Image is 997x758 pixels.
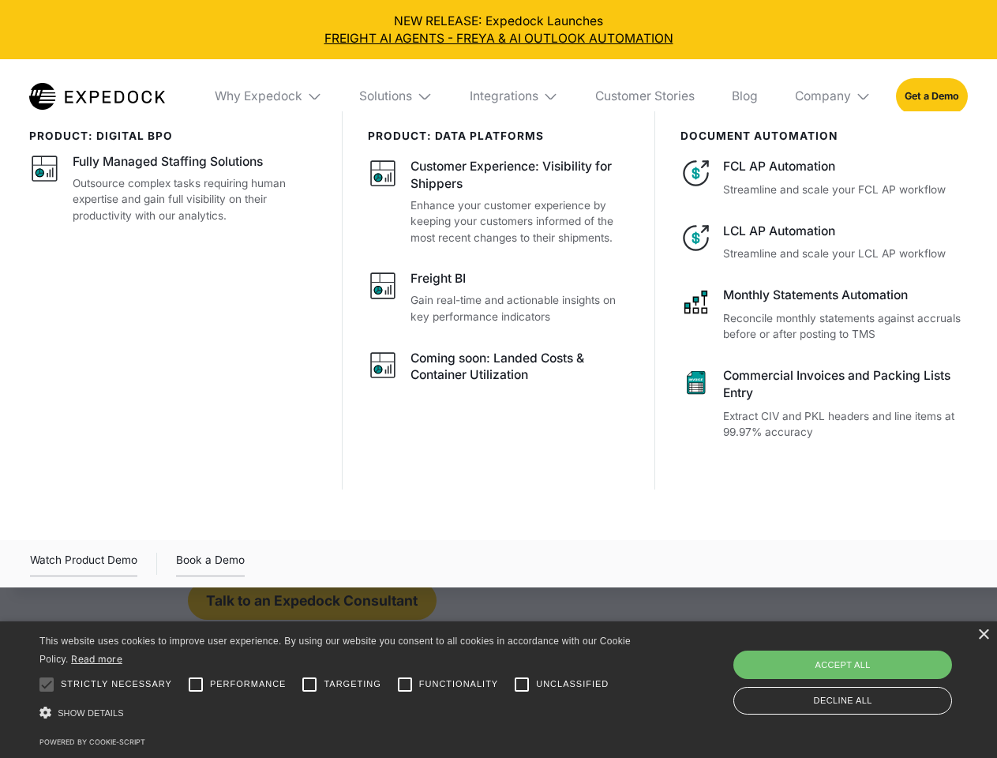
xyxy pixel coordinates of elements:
a: Read more [71,653,122,665]
p: Extract CIV and PKL headers and line items at 99.97% accuracy [723,408,967,441]
span: Show details [58,708,124,718]
a: LCL AP AutomationStreamline and scale your LCL AP workflow [680,223,968,262]
span: Strictly necessary [61,677,172,691]
a: Book a Demo [176,551,245,576]
a: Get a Demo [896,78,968,114]
div: Coming soon: Landed Costs & Container Utilization [410,350,630,385]
div: Show details [39,703,636,724]
div: Watch Product Demo [30,551,137,576]
div: Freight BI [410,270,466,287]
p: Streamline and scale your FCL AP workflow [723,182,967,198]
a: Blog [719,59,770,133]
a: Coming soon: Landed Costs & Container Utilization [368,350,631,389]
a: Customer Stories [583,59,707,133]
div: Fully Managed Staffing Solutions [73,153,263,171]
p: Gain real-time and actionable insights on key performance indicators [410,292,630,325]
div: Why Expedock [215,88,302,104]
div: Solutions [347,59,445,133]
a: Freight BIGain real-time and actionable insights on key performance indicators [368,270,631,325]
div: Integrations [470,88,538,104]
p: Outsource complex tasks requiring human expertise and gain full visibility on their productivity ... [73,175,317,224]
a: FCL AP AutomationStreamline and scale your FCL AP workflow [680,158,968,197]
div: document automation [680,129,968,142]
span: Unclassified [536,677,609,691]
span: This website uses cookies to improve user experience. By using our website you consent to all coo... [39,636,631,665]
iframe: Chat Widget [734,587,997,758]
div: Company [795,88,851,104]
a: Powered by cookie-script [39,737,145,746]
p: Enhance your customer experience by keeping your customers informed of the most recent changes to... [410,197,630,246]
div: Integrations [457,59,571,133]
div: Company [782,59,883,133]
a: FREIGHT AI AGENTS - FREYA & AI OUTLOOK AUTOMATION [13,30,985,47]
span: Functionality [419,677,498,691]
a: open lightbox [30,551,137,576]
div: NEW RELEASE: Expedock Launches [13,13,985,47]
div: Commercial Invoices and Packing Lists Entry [723,367,967,402]
div: Why Expedock [202,59,335,133]
span: Targeting [324,677,380,691]
p: Streamline and scale your LCL AP workflow [723,246,967,262]
div: FCL AP Automation [723,158,967,175]
a: Fully Managed Staffing SolutionsOutsource complex tasks requiring human expertise and gain full v... [29,153,317,223]
p: Reconcile monthly statements against accruals before or after posting to TMS [723,310,967,343]
div: Customer Experience: Visibility for Shippers [410,158,630,193]
div: LCL AP Automation [723,223,967,240]
a: Customer Experience: Visibility for ShippersEnhance your customer experience by keeping your cust... [368,158,631,246]
a: Commercial Invoices and Packing Lists EntryExtract CIV and PKL headers and line items at 99.97% a... [680,367,968,441]
a: Monthly Statements AutomationReconcile monthly statements against accruals before or after postin... [680,287,968,343]
div: product: digital bpo [29,129,317,142]
div: PRODUCT: data platforms [368,129,631,142]
span: Performance [210,677,287,691]
div: Monthly Statements Automation [723,287,967,304]
div: Solutions [359,88,412,104]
